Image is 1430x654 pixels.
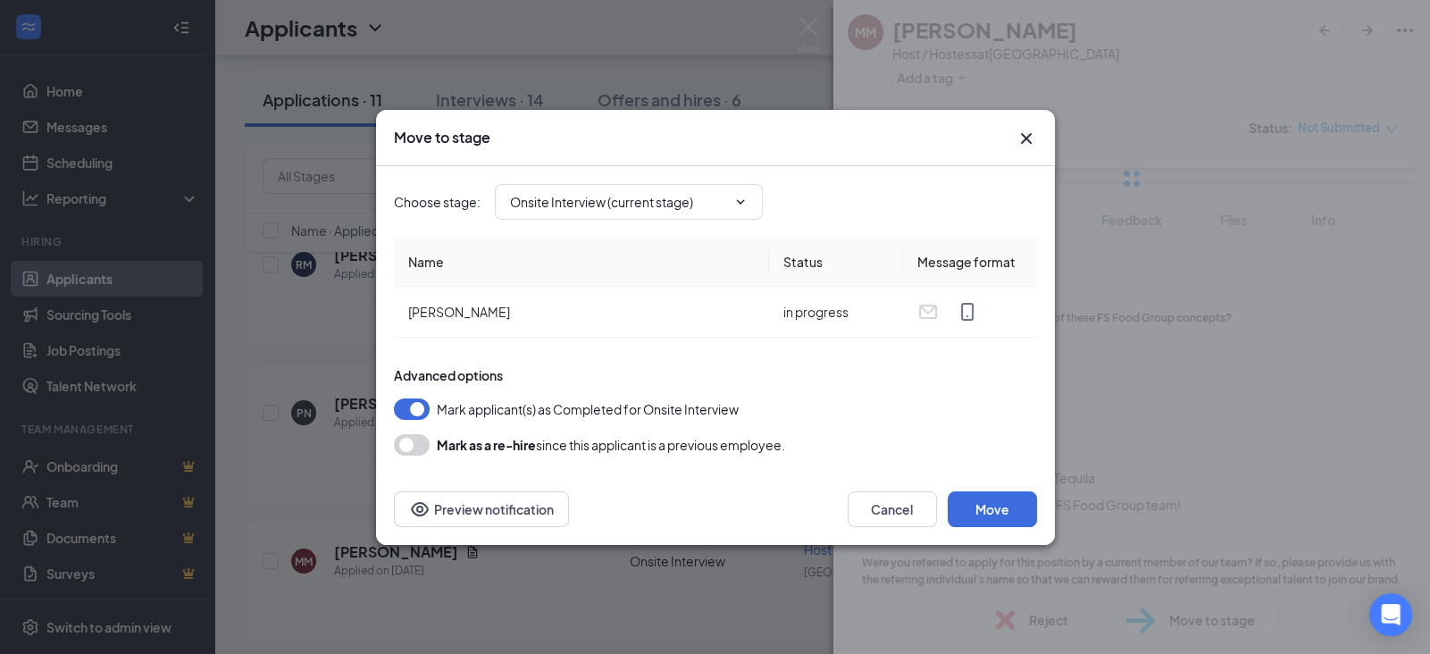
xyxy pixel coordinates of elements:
[769,238,903,287] th: Status
[1016,128,1037,149] svg: Cross
[903,238,1037,287] th: Message format
[1016,128,1037,149] button: Close
[394,366,1037,384] div: Advanced options
[394,128,490,147] h3: Move to stage
[437,398,739,420] span: Mark applicant(s) as Completed for Onsite Interview
[408,304,510,320] span: [PERSON_NAME]
[733,195,748,209] svg: ChevronDown
[917,301,939,323] svg: Email
[1369,593,1412,636] div: Open Intercom Messenger
[948,491,1037,527] button: Move
[394,238,769,287] th: Name
[409,499,431,520] svg: Eye
[848,491,937,527] button: Cancel
[769,287,903,338] td: in progress
[437,437,536,453] b: Mark as a re-hire
[957,301,978,323] svg: MobileSms
[394,491,569,527] button: Preview notificationEye
[437,434,785,456] div: since this applicant is a previous employee.
[394,192,481,212] span: Choose stage :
